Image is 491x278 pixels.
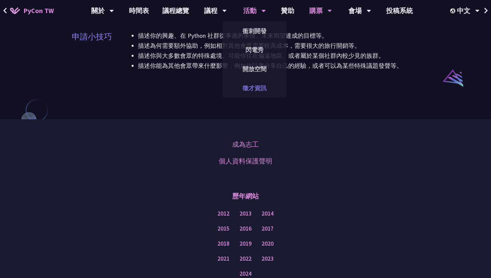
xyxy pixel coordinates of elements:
[219,156,272,166] a: 個人資料保護聲明
[138,31,419,41] li: 描述你的興趣、在 Python 社群從事過的事情、未來期望達成的目標等。
[23,6,54,16] span: PyCon TW
[10,7,20,14] img: Home icon of PyCon TW 2025
[262,255,274,263] a: 2023
[239,210,252,218] a: 2013
[138,41,419,51] li: 描述為何需要額外協助，例如相對其他會眾需要較高成本，需要很大的旅行開銷等。
[262,225,274,233] a: 2017
[232,139,259,149] a: 成為志工
[217,240,229,248] a: 2018
[239,240,252,248] a: 2019
[239,255,252,263] a: 2022
[222,80,287,96] a: 徵才資訊
[72,31,112,43] p: 申請小技巧
[222,23,287,39] a: 衝刺開發
[217,210,229,218] a: 2012
[138,51,419,61] li: 描述你與大多數會眾的特殊處境。可能你住在偏遠地區、或者屬於某個社群內較少見的族群。
[450,8,457,13] img: Locale Icon
[222,61,287,77] a: 開放空間
[217,255,229,263] a: 2021
[222,42,287,58] a: 閃電秀
[262,210,274,218] a: 2014
[217,225,229,233] a: 2015
[239,270,252,278] a: 2024
[3,2,60,19] a: PyCon TW
[262,240,274,248] a: 2020
[239,225,252,233] a: 2016
[138,61,419,71] li: 描述你能為其他會眾帶來什麼影響，例如你計畫分享自己的經驗，或者可以為某些特殊議題發聲等。
[232,186,259,206] p: 歷年網站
